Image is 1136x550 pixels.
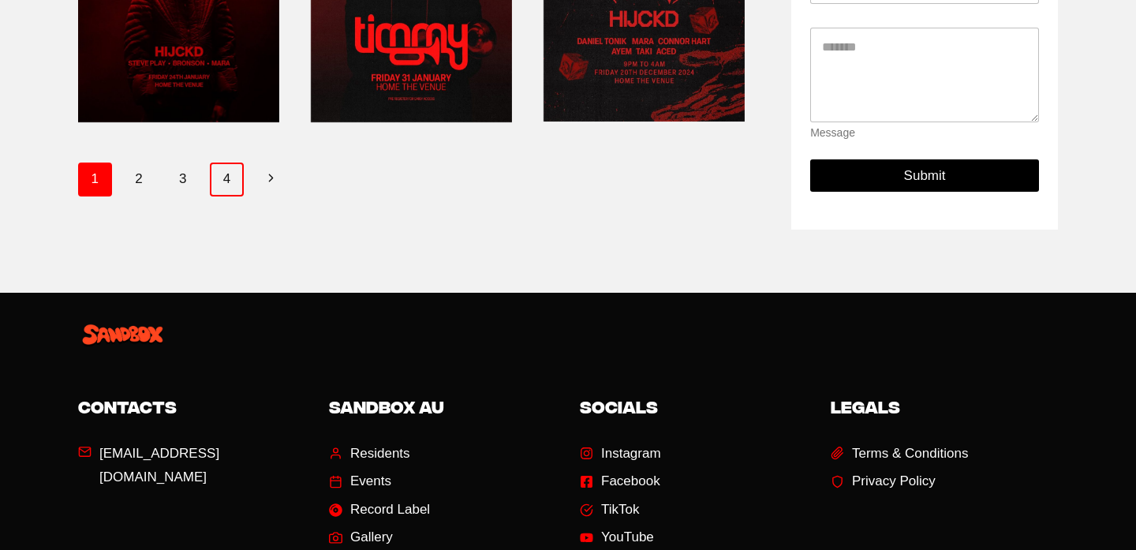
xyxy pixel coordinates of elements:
span: Events [350,470,391,494]
a: [EMAIL_ADDRESS][DOMAIN_NAME] [78,442,305,490]
a: Privacy Policy [831,470,936,494]
span: Instagram [601,442,661,466]
a: Events [329,470,391,494]
h5: SOCIALS [580,395,807,418]
a: Residents [329,442,410,466]
h5: SANDBOX AU [329,395,556,418]
span: YouTube [601,526,654,550]
span: 1 [78,163,112,196]
h5: CONTACTS [78,395,305,418]
a: YouTube [580,526,654,550]
a: Record Label [329,498,430,522]
a: Facebook [580,470,660,494]
a: 4 [210,163,244,196]
span: [EMAIL_ADDRESS][DOMAIN_NAME] [99,442,305,490]
div: Message [810,126,1039,140]
span: Terms & Conditions [852,442,968,466]
a: Terms & Conditions [831,442,968,466]
span: Residents [350,442,410,466]
span: Privacy Policy [852,470,936,494]
a: 3 [166,163,200,196]
span: TikTok [601,498,640,522]
a: 2 [122,163,156,196]
span: Record Label [350,498,430,522]
a: Instagram [580,442,661,466]
span: Facebook [601,470,660,494]
button: Submit [810,159,1039,192]
a: Gallery [329,526,393,550]
span: Gallery [350,526,393,550]
a: TikTok [580,498,640,522]
nav: Page navigation [78,163,745,196]
h5: LEGALS [831,395,1058,418]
